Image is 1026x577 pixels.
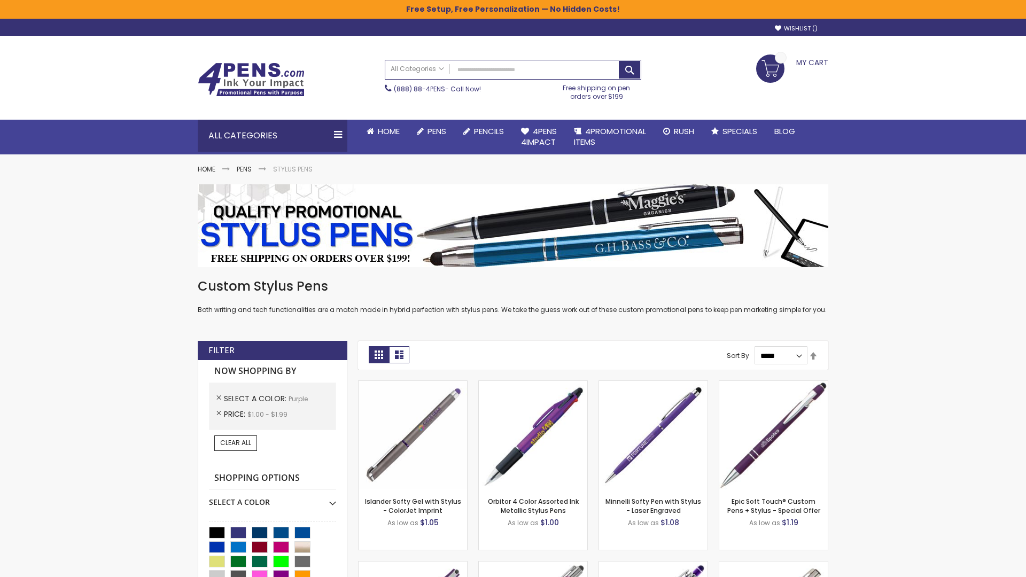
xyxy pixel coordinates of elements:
[521,126,557,147] span: 4Pens 4impact
[727,351,749,360] label: Sort By
[420,517,439,528] span: $1.05
[391,65,444,73] span: All Categories
[565,120,655,154] a: 4PROMOTIONALITEMS
[508,518,539,527] span: As low as
[719,381,828,489] img: 4P-MS8B-Purple
[198,184,828,267] img: Stylus Pens
[198,278,828,295] h1: Custom Stylus Pens
[387,518,418,527] span: As low as
[208,345,235,356] strong: Filter
[358,120,408,143] a: Home
[655,120,703,143] a: Rush
[703,120,766,143] a: Specials
[552,80,642,101] div: Free shipping on pen orders over $199
[359,561,467,570] a: Avendale Velvet Touch Stylus Gel Pen-Purple
[385,60,449,78] a: All Categories
[365,497,461,514] a: Islander Softy Gel with Stylus - ColorJet Imprint
[198,63,305,97] img: 4Pens Custom Pens and Promotional Products
[198,165,215,174] a: Home
[428,126,446,137] span: Pens
[674,126,694,137] span: Rush
[247,410,287,419] span: $1.00 - $1.99
[209,360,336,383] strong: Now Shopping by
[574,126,646,147] span: 4PROMOTIONAL ITEMS
[224,393,289,404] span: Select A Color
[455,120,512,143] a: Pencils
[237,165,252,174] a: Pens
[479,561,587,570] a: Tres-Chic with Stylus Metal Pen - Standard Laser-Purple
[599,380,708,389] a: Minnelli Softy Pen with Stylus - Laser Engraved-Purple
[782,517,798,528] span: $1.19
[359,381,467,489] img: Islander Softy Gel with Stylus - ColorJet Imprint-Purple
[474,126,504,137] span: Pencils
[198,120,347,152] div: All Categories
[408,120,455,143] a: Pens
[512,120,565,154] a: 4Pens4impact
[599,381,708,489] img: Minnelli Softy Pen with Stylus - Laser Engraved-Purple
[540,517,559,528] span: $1.00
[209,489,336,508] div: Select A Color
[766,120,804,143] a: Blog
[359,380,467,389] a: Islander Softy Gel with Stylus - ColorJet Imprint-Purple
[273,165,313,174] strong: Stylus Pens
[775,25,818,33] a: Wishlist
[224,409,247,419] span: Price
[605,497,701,514] a: Minnelli Softy Pen with Stylus - Laser Engraved
[479,381,587,489] img: Orbitor 4 Color Assorted Ink Metallic Stylus Pens-Purple
[378,126,400,137] span: Home
[220,438,251,447] span: Clear All
[719,561,828,570] a: Tres-Chic Touch Pen - Standard Laser-Purple
[599,561,708,570] a: Phoenix Softy with Stylus Pen - Laser-Purple
[719,380,828,389] a: 4P-MS8B-Purple
[479,380,587,389] a: Orbitor 4 Color Assorted Ink Metallic Stylus Pens-Purple
[660,517,679,528] span: $1.08
[628,518,659,527] span: As low as
[214,435,257,450] a: Clear All
[749,518,780,527] span: As low as
[198,278,828,315] div: Both writing and tech functionalities are a match made in hybrid perfection with stylus pens. We ...
[289,394,308,403] span: Purple
[727,497,820,514] a: Epic Soft Touch® Custom Pens + Stylus - Special Offer
[394,84,445,93] a: (888) 88-4PENS
[774,126,795,137] span: Blog
[722,126,757,137] span: Specials
[369,346,389,363] strong: Grid
[394,84,481,93] span: - Call Now!
[488,497,579,514] a: Orbitor 4 Color Assorted Ink Metallic Stylus Pens
[209,467,336,490] strong: Shopping Options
